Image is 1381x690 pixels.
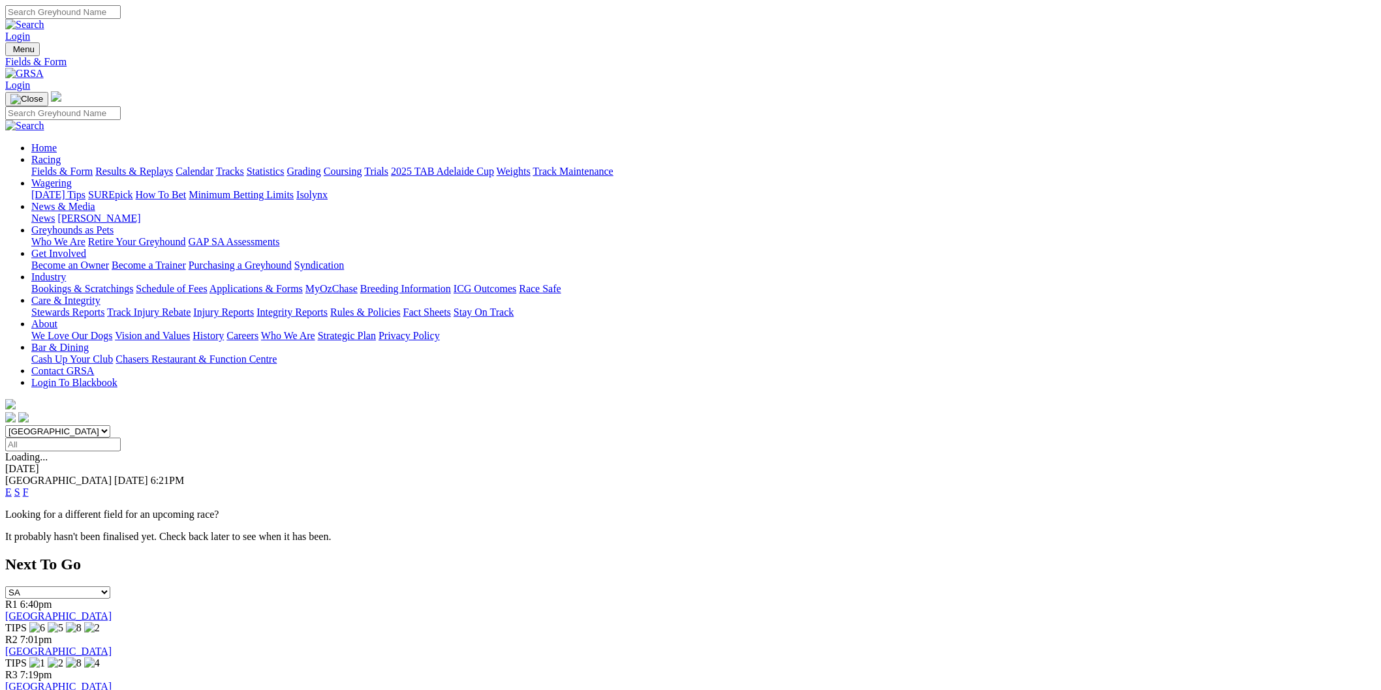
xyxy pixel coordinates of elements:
[31,353,113,365] a: Cash Up Your Club
[31,236,1376,248] div: Greyhounds as Pets
[226,330,258,341] a: Careers
[5,19,44,31] img: Search
[5,556,1376,573] h2: Next To Go
[13,44,35,54] span: Menu
[189,260,292,271] a: Purchasing a Greyhound
[84,622,100,634] img: 2
[84,657,100,669] img: 4
[31,307,1376,318] div: Care & Integrity
[31,330,1376,342] div: About
[31,189,1376,201] div: Wagering
[364,166,388,177] a: Trials
[391,166,494,177] a: 2025 TAB Adelaide Cup
[5,531,332,542] partial: It probably hasn't been finalised yet. Check back later to see when it has been.
[5,475,112,486] span: [GEOGRAPHIC_DATA]
[261,330,315,341] a: Who We Are
[31,260,1376,271] div: Get Involved
[5,120,44,132] img: Search
[51,91,61,102] img: logo-grsa-white.png
[305,283,358,294] a: MyOzChase
[31,236,85,247] a: Who We Are
[287,166,321,177] a: Grading
[31,307,104,318] a: Stewards Reports
[5,634,18,645] span: R2
[497,166,531,177] a: Weights
[31,166,1376,177] div: Racing
[151,475,185,486] span: 6:21PM
[193,307,254,318] a: Injury Reports
[5,5,121,19] input: Search
[454,283,516,294] a: ICG Outcomes
[66,622,82,634] img: 8
[519,283,561,294] a: Race Safe
[296,189,328,200] a: Isolynx
[112,260,186,271] a: Become a Trainer
[31,142,57,153] a: Home
[31,260,109,271] a: Become an Owner
[5,622,27,633] span: TIPS
[136,283,207,294] a: Schedule of Fees
[31,213,55,224] a: News
[5,646,112,657] a: [GEOGRAPHIC_DATA]
[48,622,63,634] img: 5
[31,365,94,376] a: Contact GRSA
[5,92,48,106] button: Toggle navigation
[5,106,121,120] input: Search
[330,307,401,318] a: Rules & Policies
[95,166,173,177] a: Results & Replays
[10,94,43,104] img: Close
[294,260,344,271] a: Syndication
[66,657,82,669] img: 8
[136,189,187,200] a: How To Bet
[107,307,191,318] a: Track Injury Rebate
[454,307,514,318] a: Stay On Track
[116,353,277,365] a: Chasers Restaurant & Function Centre
[20,634,52,645] span: 7:01pm
[114,475,148,486] span: [DATE]
[31,353,1376,365] div: Bar & Dining
[31,318,57,329] a: About
[5,68,44,80] img: GRSA
[29,622,45,634] img: 6
[31,213,1376,224] div: News & Media
[5,56,1376,68] a: Fields & Form
[5,509,1376,520] p: Looking for a different field for an upcoming race?
[318,330,376,341] a: Strategic Plan
[379,330,440,341] a: Privacy Policy
[533,166,613,177] a: Track Maintenance
[5,42,40,56] button: Toggle navigation
[5,451,48,462] span: Loading...
[31,295,101,306] a: Care & Integrity
[189,236,280,247] a: GAP SA Assessments
[31,177,72,188] a: Wagering
[216,166,244,177] a: Tracks
[5,610,112,622] a: [GEOGRAPHIC_DATA]
[176,166,213,177] a: Calendar
[324,166,362,177] a: Coursing
[20,669,52,680] span: 7:19pm
[14,487,20,498] a: S
[31,154,61,165] a: Racing
[23,487,29,498] a: F
[5,80,30,91] a: Login
[5,657,27,668] span: TIPS
[31,330,112,341] a: We Love Our Dogs
[5,399,16,410] img: logo-grsa-white.png
[115,330,190,341] a: Vision and Values
[18,412,29,423] img: twitter.svg
[403,307,451,318] a: Fact Sheets
[31,283,1376,295] div: Industry
[29,657,45,669] img: 1
[31,377,117,388] a: Login To Blackbook
[5,412,16,423] img: facebook.svg
[48,657,63,669] img: 2
[5,669,18,680] span: R3
[31,166,93,177] a: Fields & Form
[31,189,85,200] a: [DATE] Tips
[31,271,66,282] a: Industry
[31,224,114,235] a: Greyhounds as Pets
[5,31,30,42] a: Login
[189,189,294,200] a: Minimum Betting Limits
[57,213,140,224] a: [PERSON_NAME]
